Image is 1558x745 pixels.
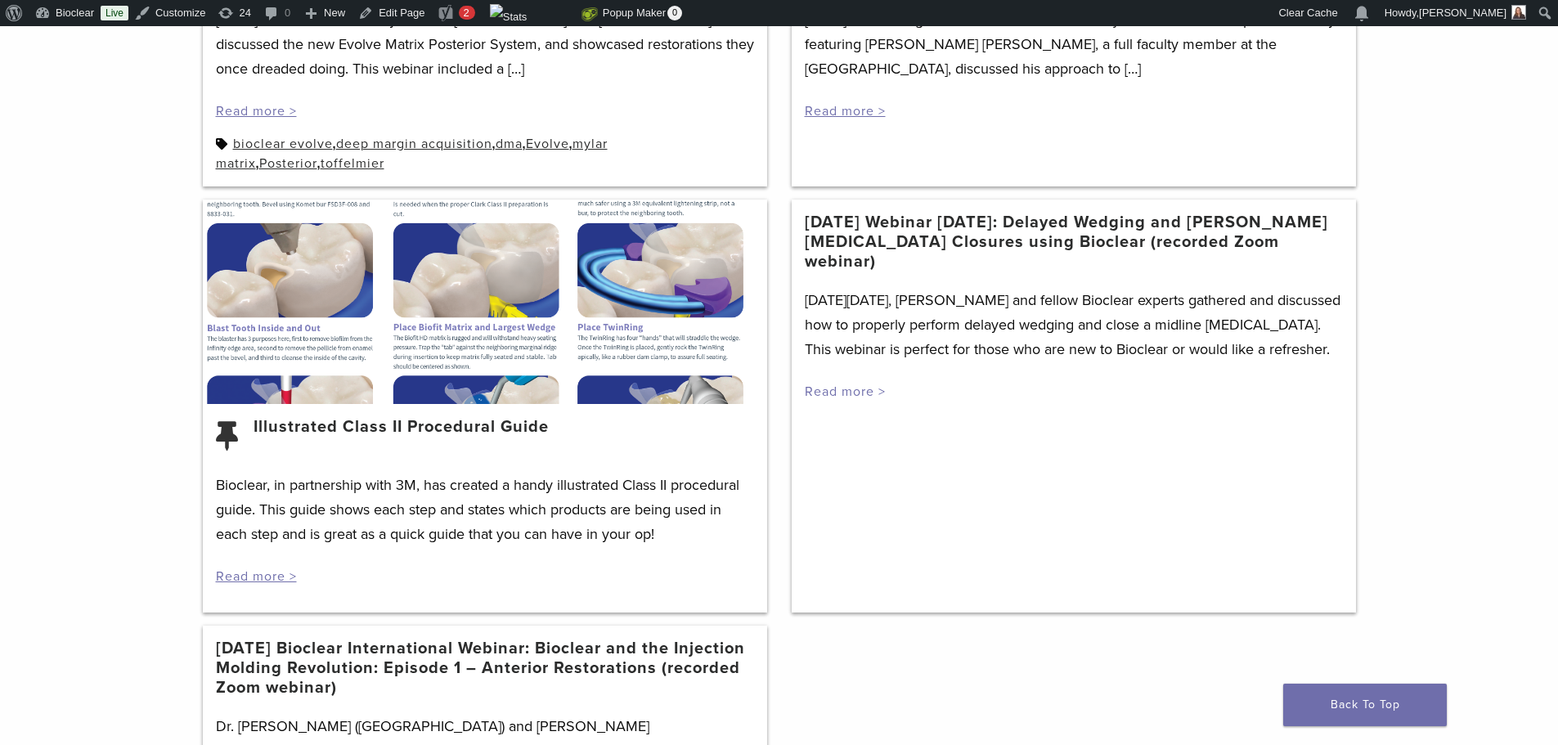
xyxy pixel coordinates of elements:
a: Evolve [526,136,569,152]
span: 2 [464,7,469,19]
a: deep margin acquisition [336,136,492,152]
span: [PERSON_NAME] [1419,7,1506,19]
a: Posterior [259,155,317,172]
a: toffelmier [321,155,384,172]
a: [DATE] Bioclear International Webinar: Bioclear and the Injection Molding Revolution: Episode 1 –... [216,639,754,698]
p: Bioclear, in partnership with 3M, has created a handy illustrated Class II procedural guide. This... [216,473,754,546]
a: Read more > [805,384,886,400]
p: [DATE] Conserving Tooth Structure with Direct Injection Molded Composite Overlays featuring [PERS... [805,7,1343,81]
a: [DATE] Webinar [DATE]: Delayed Wedging and [PERSON_NAME][MEDICAL_DATA] Closures using Bioclear (r... [805,213,1343,272]
a: dma [496,136,523,152]
a: Illustrated Class II Procedural Guide [254,417,549,456]
span: 0 [667,6,682,20]
a: Read more > [216,568,297,585]
p: [DATE][DATE], [PERSON_NAME] and fellow Bioclear experts gathered and discussed how to properly pe... [805,288,1343,361]
a: Live [101,6,128,20]
p: [DATE] The Evolve Matrix System Dr. [PERSON_NAME] and [PERSON_NAME] discussed the new Evolve Matr... [216,7,754,81]
a: Read more > [805,103,886,119]
a: Read more > [216,103,297,119]
a: Back To Top [1283,684,1447,726]
img: Views over 48 hours. Click for more Jetpack Stats. [490,4,581,24]
div: , , , , , , [216,134,754,173]
a: bioclear evolve [233,136,333,152]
